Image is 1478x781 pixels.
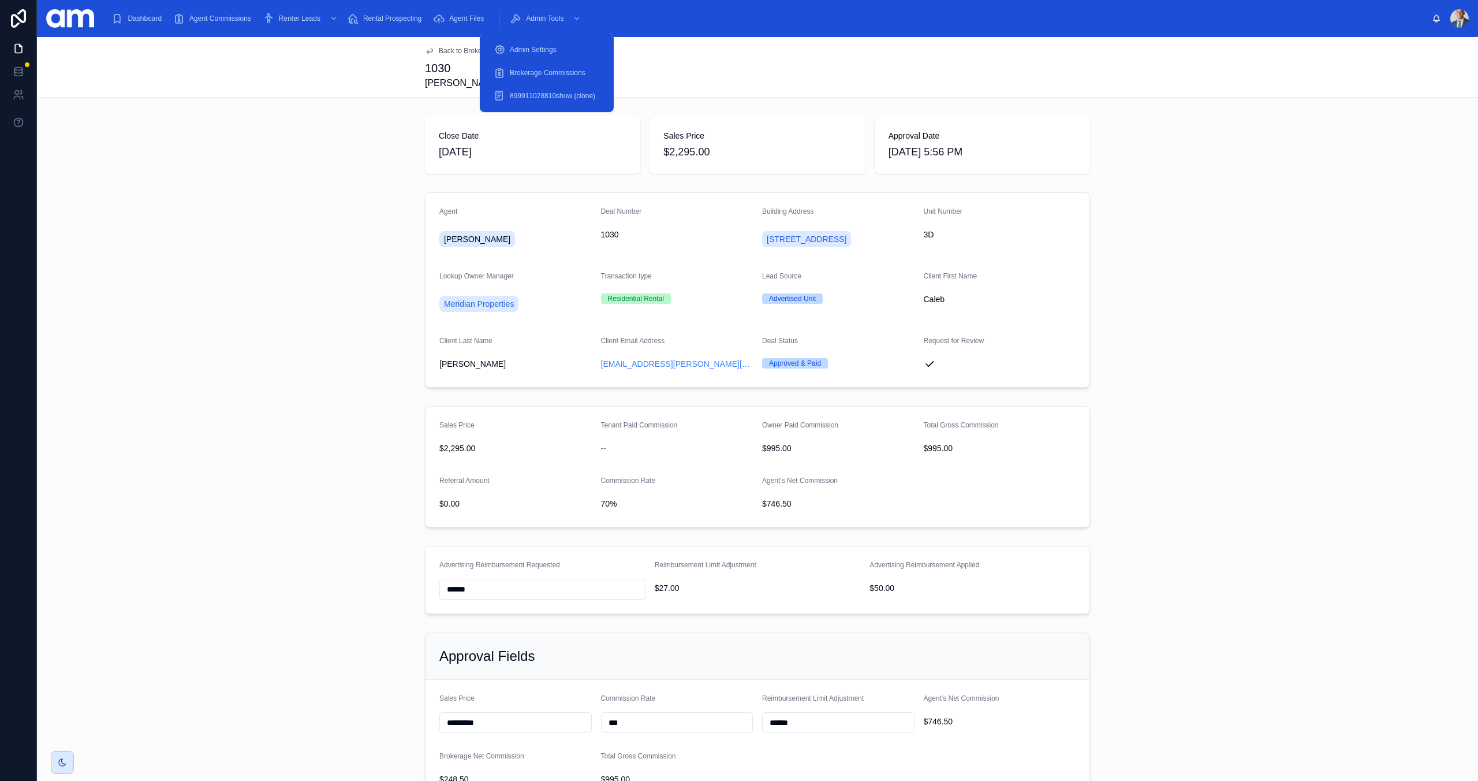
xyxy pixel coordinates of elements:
span: Admin Tools [526,14,563,23]
span: Client Last Name [439,337,492,345]
span: [STREET_ADDRESS] [767,233,846,245]
span: Request for Review [924,337,984,345]
span: Client First Name [924,272,977,280]
span: Commission Rate [601,694,656,702]
span: Sales Price [663,130,851,142]
span: Referral Amount [439,477,490,485]
a: Rental Prospecting [344,8,430,29]
h2: Approval Fields [439,647,535,665]
span: Agent Commissions [189,14,251,23]
span: Caleb [924,293,1076,305]
span: Commission Rate [601,477,656,485]
span: Client Email Address [601,337,665,345]
span: Approval Date [889,130,1076,142]
span: Agent Files [449,14,484,23]
span: Agent [439,207,457,215]
span: Renter Leads [279,14,320,23]
span: Unit Number [924,207,962,215]
a: Meridian Properties [439,296,518,312]
div: scrollable content [103,6,1432,31]
span: Dashboard [128,14,162,23]
span: Owner Paid Commission [762,421,838,429]
span: Brokerage Commissions [510,68,585,77]
a: Agent Files [430,8,492,29]
span: [PERSON_NAME] [444,233,510,245]
span: Back to Brokerage Commissions [439,46,539,55]
span: Agent's Net Commission [762,477,838,485]
span: $746.50 [762,498,915,509]
a: Admin Settings [487,39,607,60]
span: $995.00 [762,442,915,454]
span: Reimbursement Limit Adjustment [762,694,864,702]
a: Dashboard [108,8,170,29]
span: Tenant Paid Commission [601,421,678,429]
span: Building Address [762,207,813,215]
span: Admin Settings [510,45,557,54]
span: [DATE] 5:56 PM [889,144,1076,160]
a: Admin Tools [506,8,587,29]
span: $2,295.00 [663,144,851,160]
span: Sales Price [439,694,475,702]
a: [EMAIL_ADDRESS][PERSON_NAME][DOMAIN_NAME] [601,358,753,370]
span: [DATE] [439,144,626,160]
span: $50.00 [869,582,1076,594]
span: Brokerage Net Commission [439,752,524,760]
a: Renter Leads [259,8,344,29]
span: Advertising Reimbursement Applied [869,561,979,569]
span: [PERSON_NAME] [425,76,501,90]
span: Rental Prospecting [363,14,421,23]
span: $0.00 [439,498,592,509]
span: 3D [924,229,1076,240]
span: Deal Status [762,337,798,345]
span: Close Date [439,130,626,142]
span: Lead Source [762,272,801,280]
span: 899911028810shuw (clone) [510,91,595,101]
span: Lookup Owner Manager [439,272,514,280]
h1: 1030 [425,60,501,76]
span: $746.50 [924,716,1076,727]
span: Meridian Properties [444,298,514,310]
span: $2,295.00 [439,442,592,454]
span: Agent's Net Commission [924,694,999,702]
div: Residential Rental [608,293,664,304]
span: Total Gross Commission [601,752,676,760]
span: Reimbursement Limit Adjustment [655,561,756,569]
div: Advertised Unit [769,293,816,304]
a: 899911028810shuw (clone) [487,85,607,106]
span: Transaction type [601,272,652,280]
span: Deal Number [601,207,642,215]
div: Approved & Paid [769,358,821,369]
span: [PERSON_NAME] [439,358,592,370]
span: -- [601,442,606,454]
span: 1030 [601,229,753,240]
span: $27.00 [655,582,861,594]
a: Back to Brokerage Commissions [425,46,539,55]
span: Sales Price [439,421,475,429]
span: Total Gross Commission [924,421,999,429]
span: Advertising Reimbursement Requested [439,561,560,569]
span: $995.00 [924,442,1076,454]
a: Agent Commissions [170,8,259,29]
img: App logo [46,9,94,28]
a: [STREET_ADDRESS] [762,231,851,247]
span: 70% [601,498,753,509]
a: Brokerage Commissions [487,62,607,83]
